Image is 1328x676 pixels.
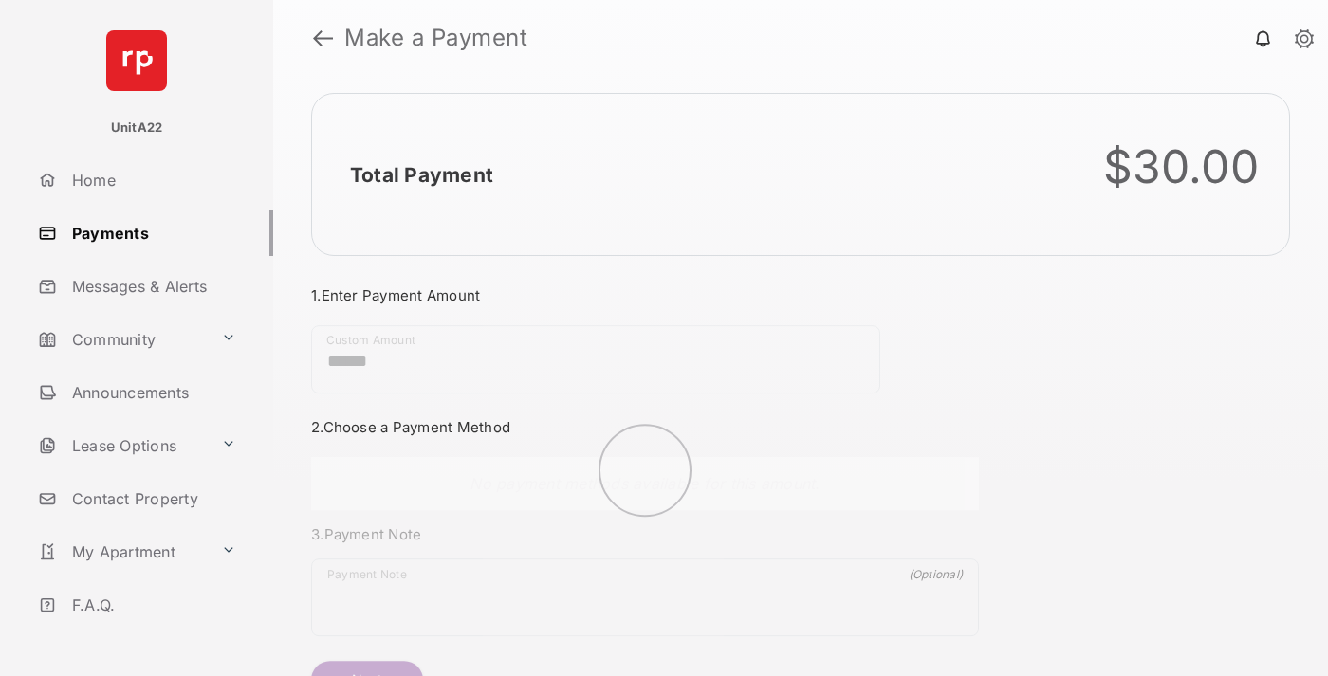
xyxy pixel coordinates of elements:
div: $30.00 [1103,139,1260,194]
p: UnitA22 [111,119,163,137]
a: F.A.Q. [30,582,273,628]
a: Messages & Alerts [30,264,273,309]
strong: Make a Payment [344,27,527,49]
a: Contact Property [30,476,273,521]
a: Lease Options [30,423,213,468]
a: Home [30,157,273,203]
a: Community [30,317,213,362]
a: Announcements [30,370,273,415]
h3: 3. Payment Note [311,525,979,543]
a: My Apartment [30,529,213,575]
img: svg+xml;base64,PHN2ZyB4bWxucz0iaHR0cDovL3d3dy53My5vcmcvMjAwMC9zdmciIHdpZHRoPSI2NCIgaGVpZ2h0PSI2NC... [106,30,167,91]
h3: 1. Enter Payment Amount [311,286,979,304]
h2: Total Payment [350,163,493,187]
a: Payments [30,210,273,256]
h3: 2. Choose a Payment Method [311,418,979,436]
